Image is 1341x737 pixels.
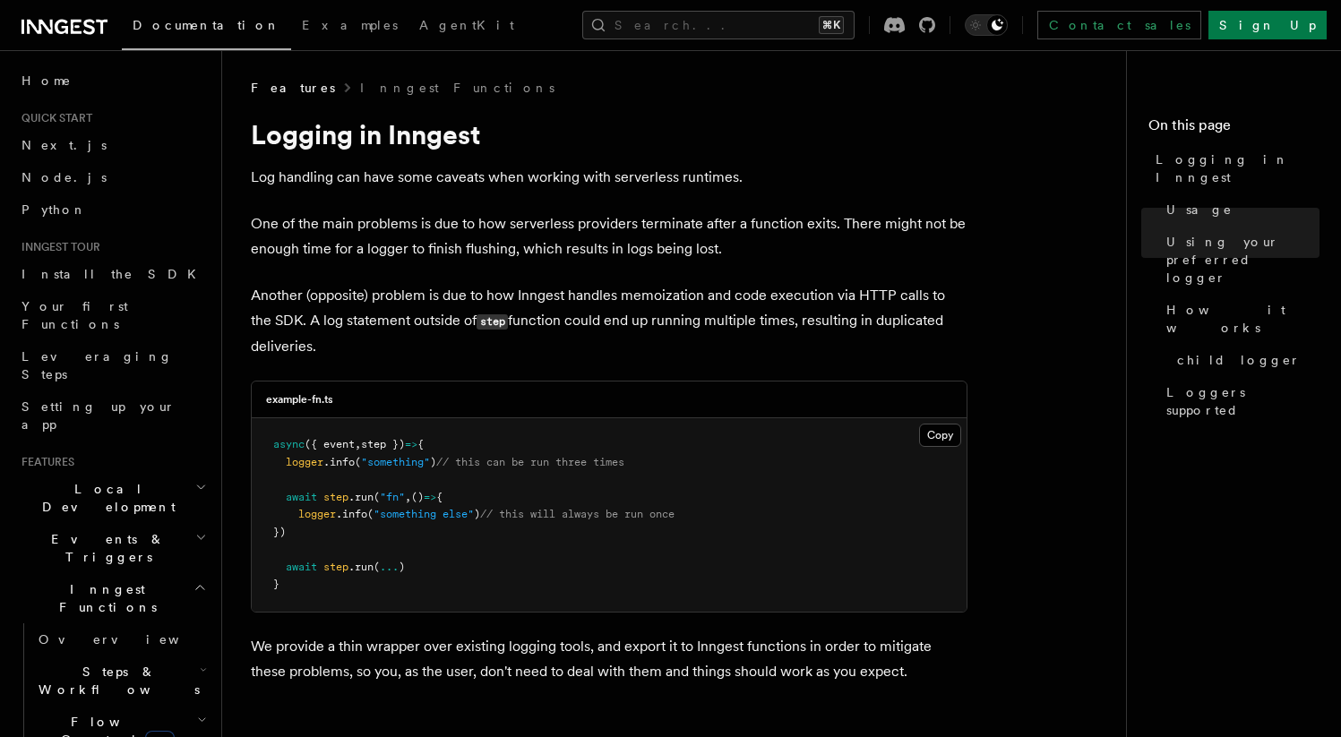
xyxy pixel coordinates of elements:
span: { [436,491,443,503]
span: Usage [1166,201,1233,219]
span: "fn" [380,491,405,503]
span: Steps & Workflows [31,663,200,698]
span: logger [286,456,323,468]
span: Features [14,455,74,469]
button: Search...⌘K [582,11,855,39]
a: AgentKit [408,5,525,48]
span: } [273,578,279,590]
span: Install the SDK [21,267,207,281]
span: Documentation [133,18,280,32]
span: await [286,561,317,573]
span: Features [251,79,335,97]
button: Local Development [14,473,211,523]
span: step }) [361,438,405,450]
span: () [411,491,424,503]
span: Node.js [21,170,107,184]
span: How it works [1166,301,1320,337]
a: Home [14,64,211,97]
span: async [273,438,305,450]
h4: On this page [1148,115,1320,143]
p: Another (opposite) problem is due to how Inngest handles memoization and code execution via HTTP ... [251,283,967,359]
h1: Logging in Inngest [251,118,967,150]
span: ({ event [305,438,355,450]
a: Install the SDK [14,258,211,290]
a: Your first Functions [14,290,211,340]
a: Inngest Functions [360,79,554,97]
span: , [405,491,411,503]
a: Leveraging Steps [14,340,211,390]
a: Logging in Inngest [1148,143,1320,193]
span: ) [430,456,436,468]
span: Your first Functions [21,299,128,331]
button: Copy [919,424,961,447]
span: "something" [361,456,430,468]
span: "something else" [374,508,474,520]
span: { [417,438,424,450]
a: Node.js [14,161,211,193]
span: await [286,491,317,503]
code: step [477,314,508,330]
span: ( [374,491,380,503]
span: // this can be run three times [436,456,624,468]
span: Overview [39,632,223,647]
a: Setting up your app [14,390,211,441]
span: Using your preferred logger [1166,233,1320,287]
span: Local Development [14,480,195,516]
span: Logging in Inngest [1156,150,1320,186]
a: Next.js [14,129,211,161]
p: We provide a thin wrapper over existing logging tools, and export it to Inngest functions in orde... [251,634,967,684]
span: ( [355,456,361,468]
h3: example-fn.ts [266,392,333,407]
span: ) [474,508,480,520]
span: Inngest Functions [14,580,193,616]
span: step [323,561,348,573]
span: .run [348,561,374,573]
span: Examples [302,18,398,32]
span: ... [380,561,399,573]
a: Loggers supported [1159,376,1320,426]
span: => [424,491,436,503]
kbd: ⌘K [819,16,844,34]
button: Inngest Functions [14,573,211,623]
span: => [405,438,417,450]
span: .run [348,491,374,503]
span: Inngest tour [14,240,100,254]
span: AgentKit [419,18,514,32]
a: child logger [1170,344,1320,376]
span: ( [367,508,374,520]
span: , [355,438,361,450]
p: One of the main problems is due to how serverless providers terminate after a function exits. The... [251,211,967,261]
span: Events & Triggers [14,530,195,566]
a: Overview [31,623,211,656]
span: ) [399,561,405,573]
a: Python [14,193,211,226]
span: logger [298,508,336,520]
button: Toggle dark mode [965,14,1008,36]
span: Loggers supported [1166,383,1320,419]
a: Sign Up [1208,11,1327,39]
a: Contact sales [1037,11,1201,39]
span: .info [323,456,355,468]
a: Documentation [122,5,291,50]
span: Setting up your app [21,399,176,432]
a: Examples [291,5,408,48]
p: Log handling can have some caveats when working with serverless runtimes. [251,165,967,190]
a: Usage [1159,193,1320,226]
span: .info [336,508,367,520]
span: Next.js [21,138,107,152]
a: Using your preferred logger [1159,226,1320,294]
a: How it works [1159,294,1320,344]
button: Events & Triggers [14,523,211,573]
span: ( [374,561,380,573]
span: step [323,491,348,503]
span: Home [21,72,72,90]
span: // this will always be run once [480,508,675,520]
span: Python [21,202,87,217]
span: Quick start [14,111,92,125]
button: Steps & Workflows [31,656,211,706]
span: child logger [1177,351,1301,369]
span: }) [273,526,286,538]
span: Leveraging Steps [21,349,173,381]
